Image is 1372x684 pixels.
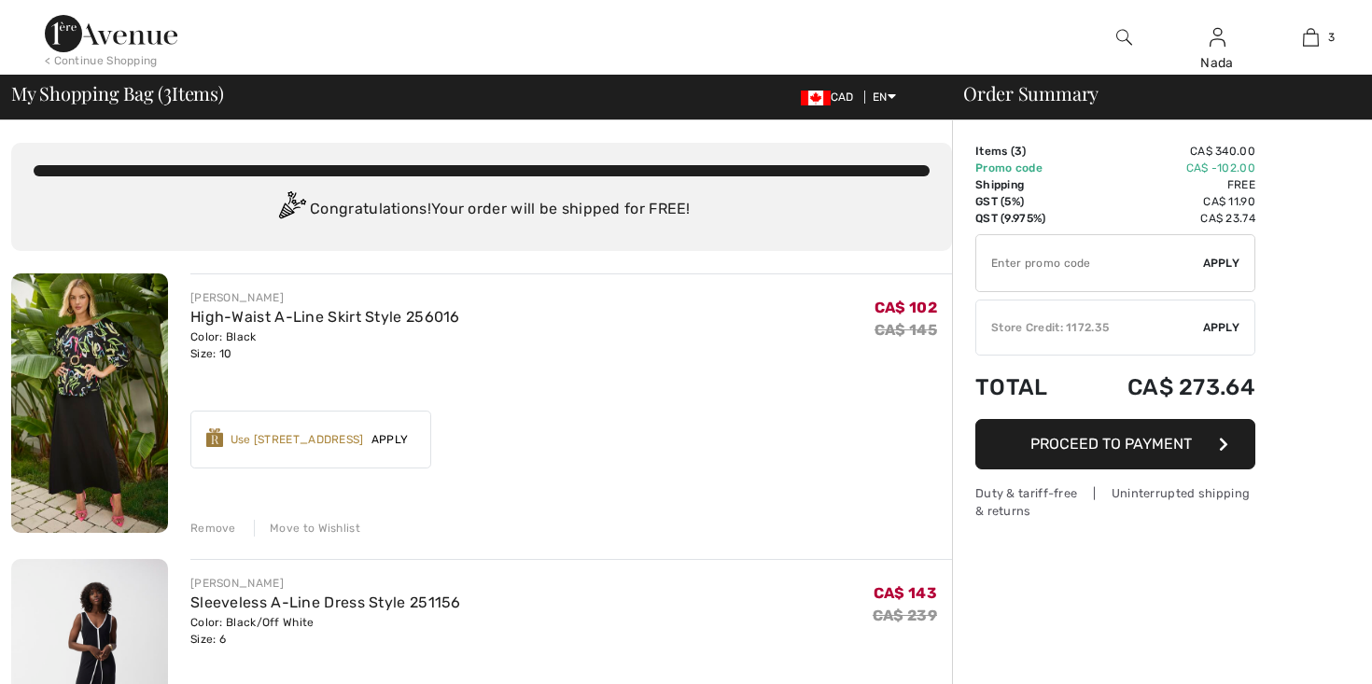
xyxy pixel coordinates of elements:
[941,84,1361,103] div: Order Summary
[364,431,416,448] span: Apply
[273,191,310,229] img: Congratulation2.svg
[1076,160,1255,176] td: CA$ -102.00
[976,235,1203,291] input: Promo code
[1210,28,1225,46] a: Sign In
[34,191,930,229] div: Congratulations! Your order will be shipped for FREE!
[1030,435,1192,453] span: Proceed to Payment
[1015,145,1022,158] span: 3
[1076,176,1255,193] td: Free
[254,520,360,537] div: Move to Wishlist
[206,428,223,447] img: Reward-Logo.svg
[1116,26,1132,49] img: search the website
[190,575,461,592] div: [PERSON_NAME]
[11,84,224,103] span: My Shopping Bag ( Items)
[975,419,1255,469] button: Proceed to Payment
[1265,26,1356,49] a: 3
[1328,29,1335,46] span: 3
[975,356,1076,419] td: Total
[975,160,1076,176] td: Promo code
[11,273,168,533] img: High-Waist A-Line Skirt Style 256016
[231,431,364,448] div: Use [STREET_ADDRESS]
[1076,143,1255,160] td: CA$ 340.00
[976,319,1203,336] div: Store Credit: 1172.35
[190,308,460,326] a: High-Waist A-Line Skirt Style 256016
[975,143,1076,160] td: Items ( )
[45,15,177,52] img: 1ère Avenue
[1076,193,1255,210] td: CA$ 11.90
[1203,255,1240,272] span: Apply
[190,593,461,611] a: Sleeveless A-Line Dress Style 251156
[1303,26,1319,49] img: My Bag
[163,79,172,104] span: 3
[801,91,831,105] img: Canadian Dollar
[45,52,158,69] div: < Continue Shopping
[1210,26,1225,49] img: My Info
[975,193,1076,210] td: GST (5%)
[873,607,937,624] s: CA$ 239
[1076,356,1255,419] td: CA$ 273.64
[1171,53,1263,73] div: Nada
[190,328,460,362] div: Color: Black Size: 10
[975,176,1076,193] td: Shipping
[1076,210,1255,227] td: CA$ 23.74
[875,321,937,339] s: CA$ 145
[874,584,937,602] span: CA$ 143
[190,614,461,648] div: Color: Black/Off White Size: 6
[873,91,896,104] span: EN
[875,299,937,316] span: CA$ 102
[1203,319,1240,336] span: Apply
[975,210,1076,227] td: QST (9.975%)
[975,484,1255,520] div: Duty & tariff-free | Uninterrupted shipping & returns
[190,520,236,537] div: Remove
[801,91,861,104] span: CAD
[190,289,460,306] div: [PERSON_NAME]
